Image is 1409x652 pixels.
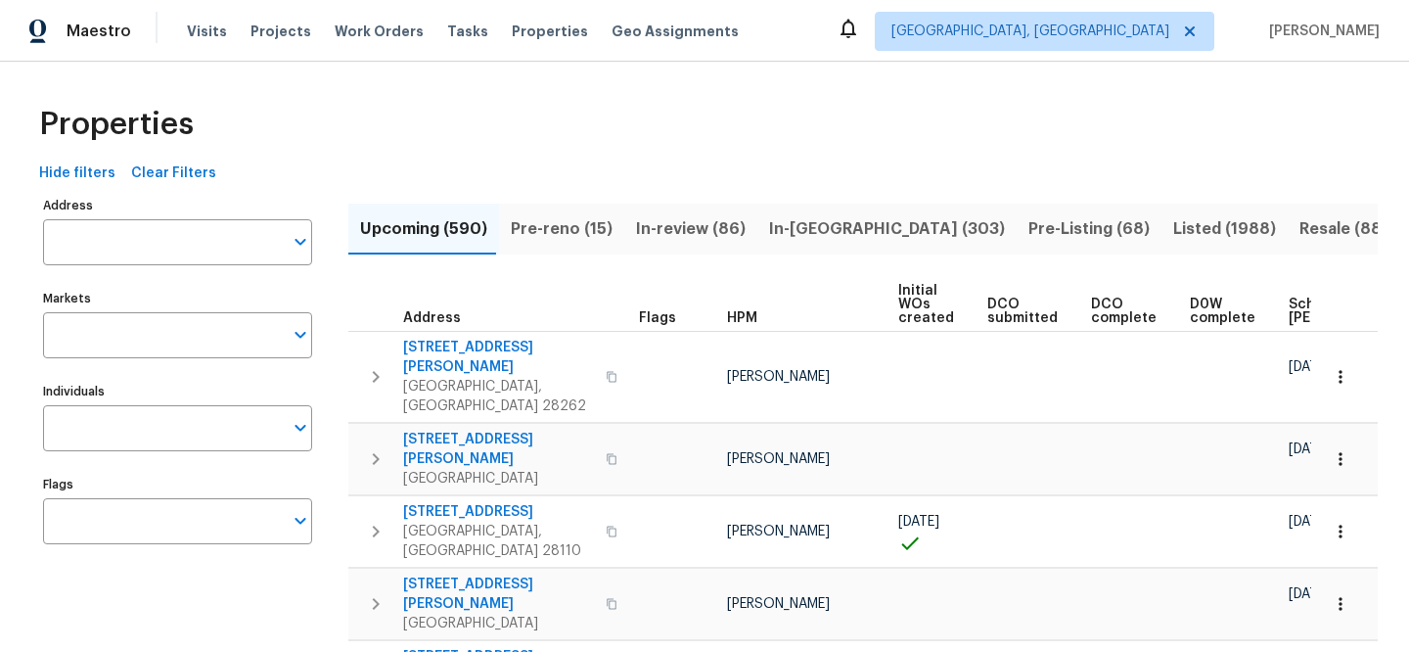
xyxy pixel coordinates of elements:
span: HPM [727,311,757,325]
span: [STREET_ADDRESS] [403,502,594,522]
span: [PERSON_NAME] [727,452,830,466]
label: Address [43,200,312,211]
span: Properties [39,115,194,134]
span: Resale (880) [1299,215,1399,243]
span: [STREET_ADDRESS][PERSON_NAME] [403,338,594,377]
span: [DATE] [1289,515,1330,529]
span: [DATE] [1289,587,1330,601]
span: Maestro [67,22,131,41]
label: Flags [43,479,312,490]
span: Scheduled [PERSON_NAME] [1289,298,1399,325]
span: [STREET_ADDRESS][PERSON_NAME] [403,430,594,469]
button: Hide filters [31,156,123,192]
span: Visits [187,22,227,41]
span: [DATE] [898,515,939,529]
span: D0W complete [1190,298,1255,325]
span: [GEOGRAPHIC_DATA], [GEOGRAPHIC_DATA] 28110 [403,522,594,561]
span: [PERSON_NAME] [727,597,830,611]
span: [GEOGRAPHIC_DATA] [403,614,594,633]
span: In-[GEOGRAPHIC_DATA] (303) [769,215,1005,243]
span: Properties [512,22,588,41]
span: DCO complete [1091,298,1157,325]
span: [DATE] [1289,442,1330,456]
span: DCO submitted [987,298,1058,325]
span: [PERSON_NAME] [727,370,830,384]
span: Pre-Listing (68) [1028,215,1150,243]
button: Open [287,321,314,349]
span: Tasks [447,24,488,38]
span: Hide filters [39,162,115,186]
span: Upcoming (590) [360,215,487,243]
span: In-review (86) [636,215,746,243]
span: [PERSON_NAME] [1261,22,1380,41]
label: Individuals [43,386,312,397]
span: Geo Assignments [612,22,739,41]
button: Open [287,507,314,535]
span: Address [403,311,461,325]
span: Work Orders [335,22,424,41]
span: Flags [639,311,676,325]
span: [GEOGRAPHIC_DATA], [GEOGRAPHIC_DATA] 28262 [403,377,594,416]
button: Clear Filters [123,156,224,192]
span: Pre-reno (15) [511,215,613,243]
span: Listed (1988) [1173,215,1276,243]
span: [STREET_ADDRESS][PERSON_NAME] [403,575,594,614]
label: Markets [43,293,312,304]
span: [DATE] [1289,360,1330,374]
button: Open [287,414,314,442]
span: [GEOGRAPHIC_DATA], [GEOGRAPHIC_DATA] [891,22,1169,41]
button: Open [287,228,314,256]
span: Projects [250,22,311,41]
span: [GEOGRAPHIC_DATA] [403,469,594,489]
span: [PERSON_NAME] [727,525,830,538]
span: Clear Filters [131,162,216,186]
span: Initial WOs created [898,284,954,325]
